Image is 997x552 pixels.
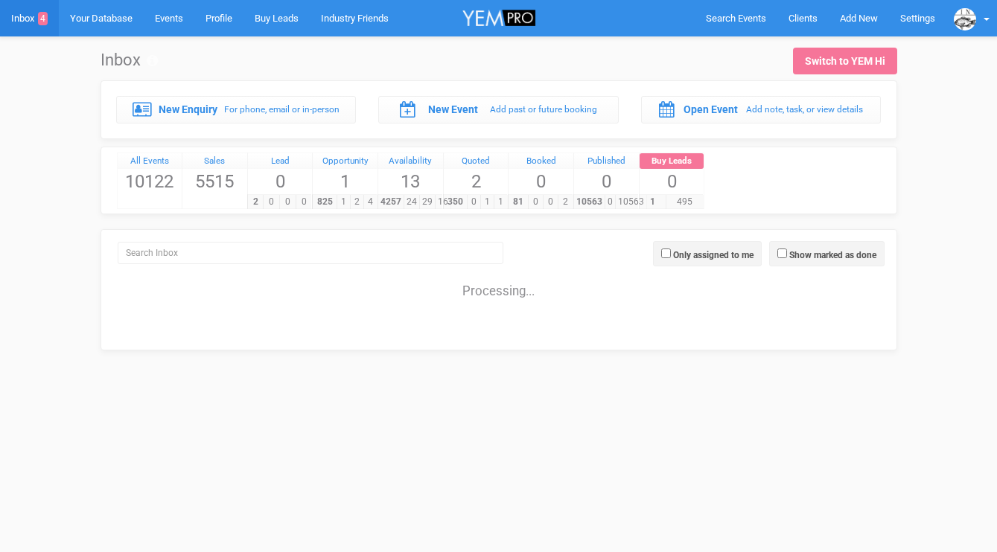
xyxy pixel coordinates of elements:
span: Search Events [706,13,766,24]
a: Open Event Add note, task, or view details [641,96,882,123]
span: 0 [279,195,296,209]
a: New Enquiry For phone, email or in-person [116,96,357,123]
span: 10563 [573,195,605,209]
a: Buy Leads [640,153,704,170]
span: 1 [494,195,508,209]
div: Switch to YEM Hi [805,54,885,68]
span: 0 [574,169,639,194]
span: 0 [605,195,616,209]
span: 0 [528,195,544,209]
label: New Enquiry [159,102,217,117]
label: Open Event [684,102,738,117]
small: Add past or future booking [490,104,597,115]
a: Opportunity [313,153,378,170]
span: 4 [38,12,48,25]
a: Availability [378,153,443,170]
a: Switch to YEM Hi [793,48,897,74]
a: Published [574,153,639,170]
span: 0 [248,169,313,194]
span: Add New [840,13,878,24]
small: For phone, email or in-person [224,104,340,115]
span: 29 [419,195,436,209]
a: Booked [509,153,573,170]
span: 0 [640,169,704,194]
a: Lead [248,153,313,170]
span: 10563 [615,195,647,209]
span: 2 [444,169,509,194]
span: 350 [443,195,468,209]
small: Add note, task, or view details [746,104,863,115]
span: 5515 [182,169,247,194]
span: 2 [247,195,264,209]
span: 2 [558,195,573,209]
span: 16 [435,195,451,209]
span: 4257 [378,195,404,209]
span: 24 [404,195,420,209]
span: 81 [508,195,529,209]
span: 825 [312,195,337,209]
a: Quoted [444,153,509,170]
span: 1 [480,195,494,209]
label: Show marked as done [789,248,876,262]
span: 1 [337,195,351,209]
span: 0 [263,195,280,209]
h1: Inbox [101,51,158,69]
span: 1 [313,169,378,194]
span: 1 [639,195,666,209]
div: Processing... [105,268,893,298]
span: 0 [543,195,558,209]
a: Sales [182,153,247,170]
label: Only assigned to me [673,248,754,262]
a: All Events [118,153,182,170]
span: 0 [296,195,313,209]
span: 0 [467,195,481,209]
span: 4 [363,195,378,209]
span: Clients [789,13,818,24]
span: 2 [350,195,364,209]
span: 495 [666,195,704,209]
span: 0 [509,169,573,194]
img: data [954,8,976,31]
a: New Event Add past or future booking [378,96,619,123]
label: New Event [428,102,478,117]
span: 13 [378,169,443,194]
span: 10122 [118,169,182,194]
input: Search Inbox [118,242,503,264]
